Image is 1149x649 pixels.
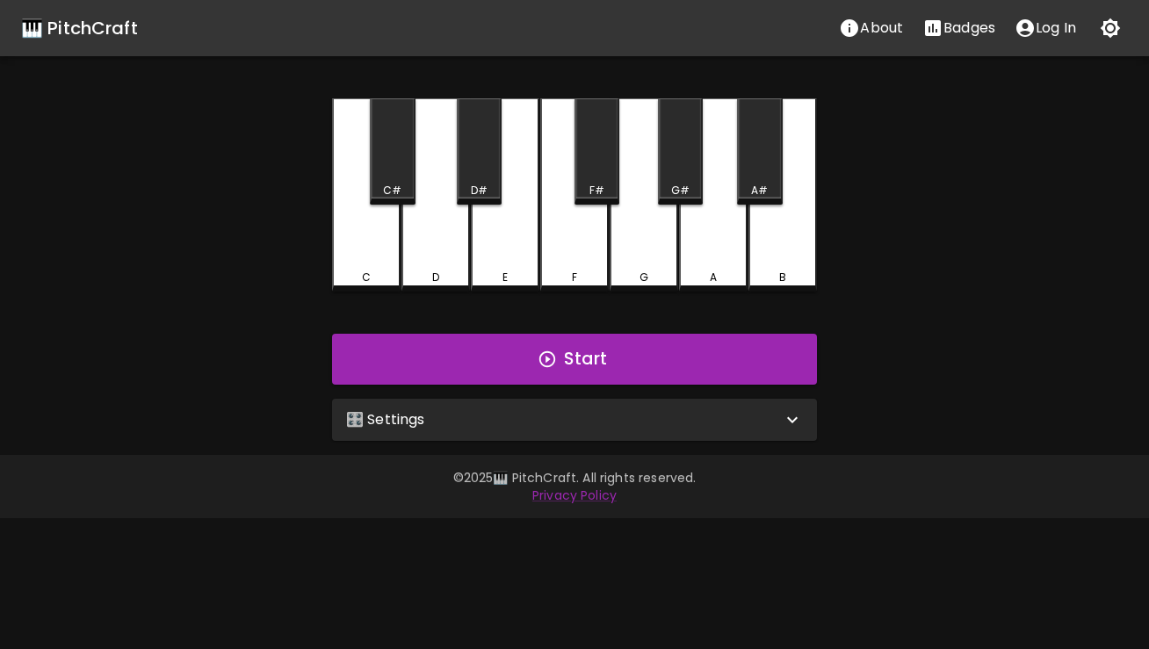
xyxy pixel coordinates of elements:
div: G [640,270,648,285]
p: © 2025 🎹 PitchCraft. All rights reserved. [69,469,1080,487]
div: F [572,270,577,285]
button: About [829,11,913,46]
div: A [710,270,717,285]
button: Start [332,334,817,385]
p: About [860,18,903,39]
div: C [362,270,371,285]
div: D [432,270,439,285]
p: Badges [943,18,995,39]
div: F# [589,183,604,198]
div: D# [471,183,488,198]
p: 🎛️ Settings [346,409,425,430]
a: 🎹 PitchCraft [21,14,138,42]
div: A# [751,183,768,198]
div: B [779,270,786,285]
div: G# [671,183,690,198]
button: account of current user [1005,11,1086,46]
div: 🎛️ Settings [332,399,817,441]
button: Stats [913,11,1005,46]
div: E [502,270,508,285]
p: Log In [1036,18,1076,39]
a: Privacy Policy [532,487,617,504]
div: C# [383,183,401,198]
